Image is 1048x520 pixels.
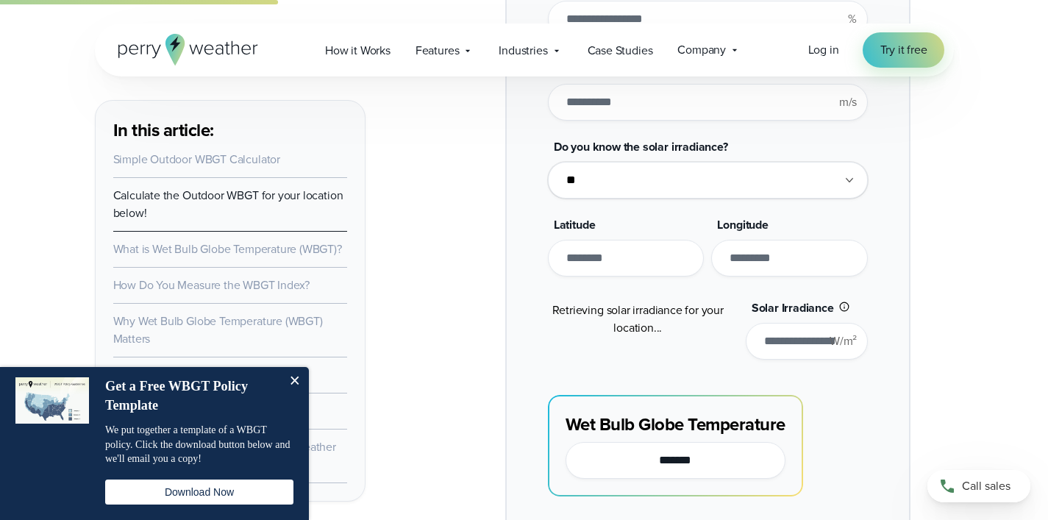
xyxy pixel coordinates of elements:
[927,470,1030,502] a: Call sales
[554,138,728,155] span: Do you know the solar irradiance?
[717,216,768,233] span: Longitude
[105,480,293,505] button: Download Now
[15,377,89,424] img: dialog featured image
[416,42,460,60] span: Features
[113,366,268,383] a: What is Wet Bulb Temperature?
[962,477,1010,495] span: Call sales
[105,377,278,415] h4: Get a Free WBGT Policy Template
[863,32,945,68] a: Try it free
[113,151,280,168] a: Simple Outdoor WBGT Calculator
[575,35,666,65] a: Case Studies
[113,118,347,142] h3: In this article:
[313,35,403,65] a: How it Works
[752,299,834,316] span: Solar Irradiance
[808,41,839,58] span: Log in
[113,277,310,293] a: How Do You Measure the WBGT Index?
[552,302,724,336] span: Retrieving solar irradiance for your location...
[105,423,293,466] p: We put together a template of a WBGT policy. Click the download button below and we'll email you ...
[880,41,927,59] span: Try it free
[325,42,391,60] span: How it Works
[554,216,596,233] span: Latitude
[588,42,653,60] span: Case Studies
[113,187,343,221] a: Calculate the Outdoor WBGT for your location below!
[113,438,336,473] a: Watch how our customers use Perry Weather to calculate WBGT
[279,367,309,396] button: Close
[113,313,323,347] a: Why Wet Bulb Globe Temperature (WBGT) Matters
[808,41,839,59] a: Log in
[677,41,726,59] span: Company
[113,241,342,257] a: What is Wet Bulb Globe Temperature (WBGT)?
[499,42,547,60] span: Industries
